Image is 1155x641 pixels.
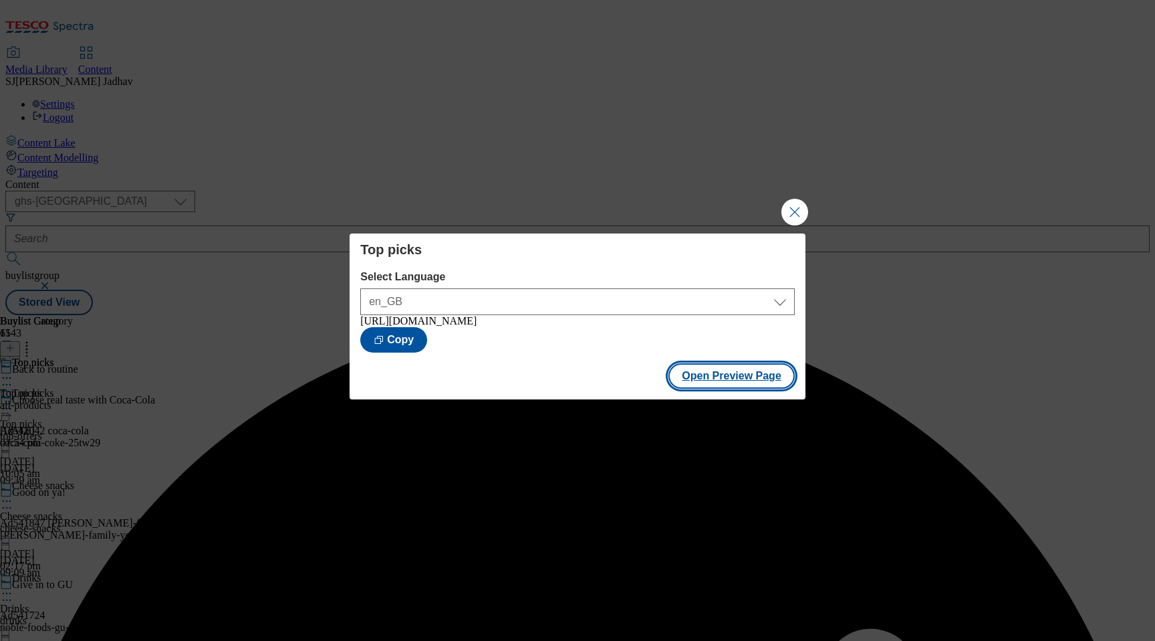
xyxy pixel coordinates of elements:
[360,327,427,353] button: Copy
[350,234,805,399] div: Modal
[360,315,795,327] div: [URL][DOMAIN_NAME]
[360,271,795,283] label: Select Language
[668,363,795,389] button: Open Preview Page
[360,242,795,258] h4: Top picks
[781,199,808,225] button: Close Modal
